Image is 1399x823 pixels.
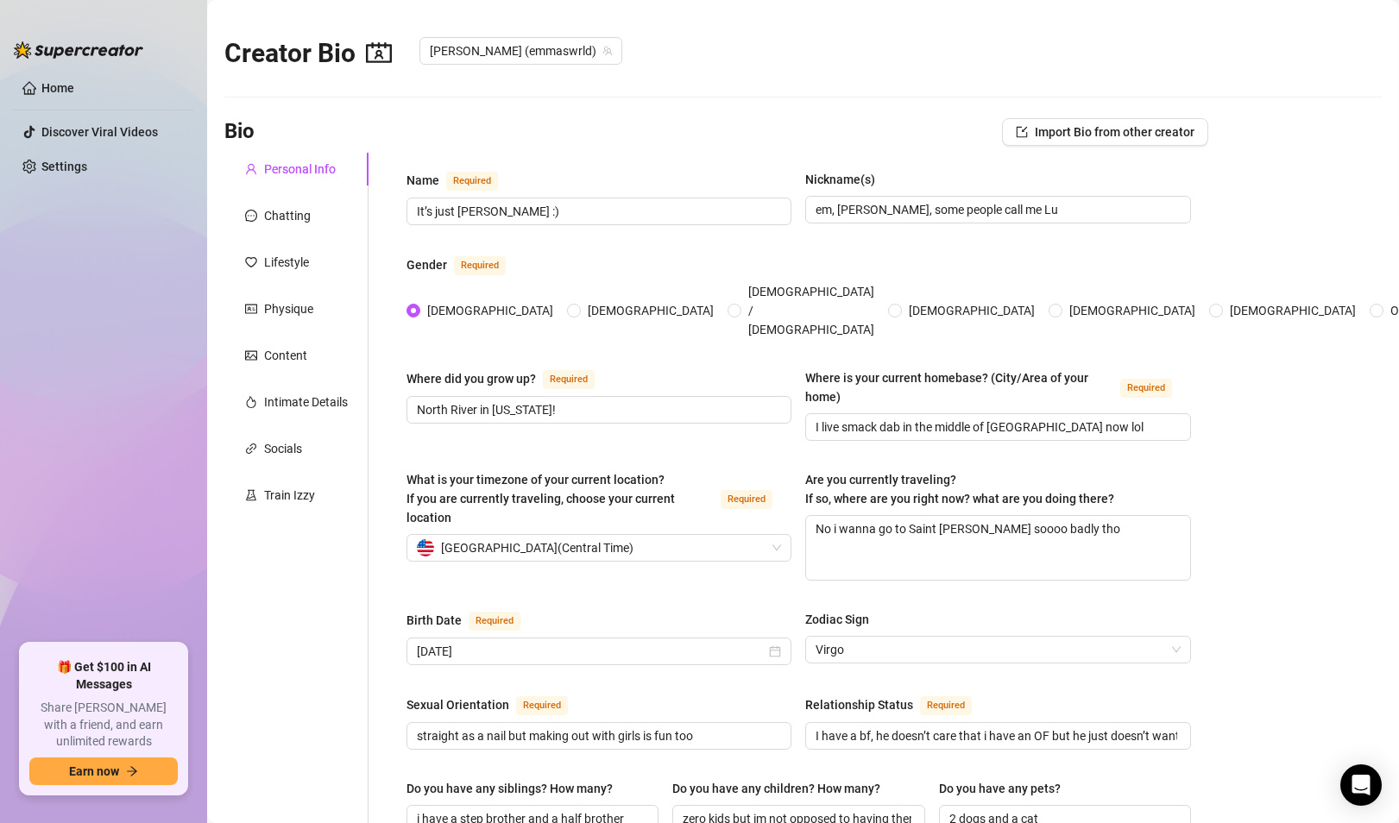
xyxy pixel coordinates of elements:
img: logo-BBDzfeDw.svg [14,41,143,59]
label: Name [406,170,517,191]
div: Do you have any pets? [939,779,1061,798]
span: [DEMOGRAPHIC_DATA] [1223,301,1363,320]
label: Birth Date [406,610,539,631]
a: Home [41,81,74,95]
div: Lifestyle [264,253,309,272]
span: contacts [366,40,392,66]
div: Content [264,346,307,365]
input: Where did you grow up? [417,400,778,419]
label: Relationship Status [805,694,991,715]
img: us [417,539,434,556]
span: [DEMOGRAPHIC_DATA] [1062,301,1202,320]
span: Virgo [816,637,1180,663]
label: Gender [406,254,525,275]
span: link [245,443,257,455]
span: arrow-right [126,765,138,777]
input: Where is your current homebase? (City/Area of your home) [816,418,1176,437]
label: Where is your current homebase? (City/Area of your home) [805,368,1190,406]
span: Earn now [69,764,119,778]
span: Emma (emmaswrld) [430,38,612,64]
div: Train Izzy [264,486,315,505]
label: Do you have any pets? [939,779,1073,798]
div: Sexual Orientation [406,695,509,714]
textarea: No i wanna go to Saint [PERSON_NAME] soooo badly tho [806,516,1189,580]
div: Birth Date [406,611,462,630]
label: Do you have any children? How many? [672,779,892,798]
div: Zodiac Sign [805,610,869,629]
a: Settings [41,160,87,173]
div: Name [406,171,439,190]
label: Nickname(s) [805,170,887,189]
div: Intimate Details [264,393,348,411]
div: Where is your current homebase? (City/Area of your home) [805,368,1112,406]
span: picture [245,349,257,361]
label: Where did you grow up? [406,368,614,389]
span: Required [516,696,568,715]
div: Gender [406,255,447,274]
div: Do you have any siblings? How many? [406,779,613,798]
span: user [245,163,257,175]
span: heart [245,256,257,268]
span: Required [721,490,772,509]
span: What is your timezone of your current location? If you are currently traveling, choose your curre... [406,473,675,525]
input: Nickname(s) [816,200,1176,219]
span: Share [PERSON_NAME] with a friend, and earn unlimited rewards [29,700,178,751]
span: experiment [245,489,257,501]
div: Nickname(s) [805,170,875,189]
span: Required [920,696,972,715]
span: [DEMOGRAPHIC_DATA] / [DEMOGRAPHIC_DATA] [741,282,881,339]
span: Are you currently traveling? If so, where are you right now? what are you doing there? [805,473,1114,506]
label: Do you have any siblings? How many? [406,779,625,798]
div: Where did you grow up? [406,369,536,388]
div: Chatting [264,206,311,225]
span: [DEMOGRAPHIC_DATA] [902,301,1042,320]
div: Relationship Status [805,695,913,714]
a: Discover Viral Videos [41,125,158,139]
label: Sexual Orientation [406,694,587,715]
span: idcard [245,303,257,315]
div: Personal Info [264,160,336,179]
div: Open Intercom Messenger [1340,764,1382,806]
span: import [1016,126,1028,138]
div: Socials [264,439,302,458]
div: Do you have any children? How many? [672,779,880,798]
span: fire [245,396,257,408]
button: Earn nowarrow-right [29,757,178,785]
input: Name [417,202,778,221]
h2: Creator Bio [224,37,392,70]
button: Import Bio from other creator [1002,118,1208,146]
span: 🎁 Get $100 in AI Messages [29,659,178,693]
span: Required [543,370,595,389]
span: Required [469,612,520,631]
input: Sexual Orientation [417,726,778,745]
span: Import Bio from other creator [1035,125,1194,139]
span: Required [454,256,506,275]
span: [DEMOGRAPHIC_DATA] [581,301,721,320]
input: Relationship Status [816,726,1176,745]
span: Required [446,172,498,191]
label: Zodiac Sign [805,610,881,629]
input: Birth Date [417,642,766,661]
span: [GEOGRAPHIC_DATA] ( Central Time ) [441,535,633,561]
span: message [245,210,257,222]
span: Required [1120,379,1172,398]
span: [DEMOGRAPHIC_DATA] [420,301,560,320]
h3: Bio [224,118,255,146]
span: team [602,46,613,56]
div: Physique [264,299,313,318]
